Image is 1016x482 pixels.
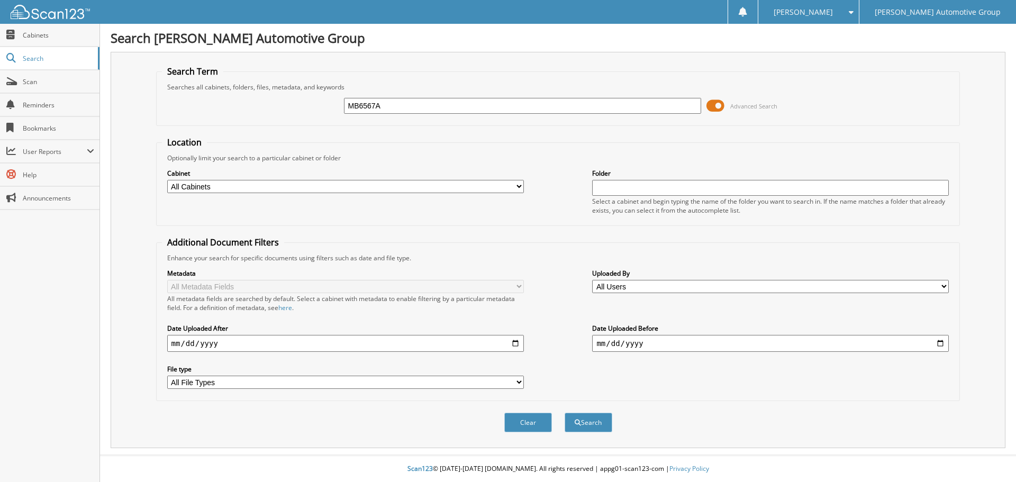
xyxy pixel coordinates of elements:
[730,102,777,110] span: Advanced Search
[23,194,94,203] span: Announcements
[11,5,90,19] img: scan123-logo-white.svg
[162,66,223,77] legend: Search Term
[23,77,94,86] span: Scan
[565,413,612,432] button: Search
[774,9,833,15] span: [PERSON_NAME]
[23,124,94,133] span: Bookmarks
[167,335,524,352] input: start
[963,431,1016,482] iframe: Chat Widget
[23,147,87,156] span: User Reports
[23,31,94,40] span: Cabinets
[167,365,524,374] label: File type
[23,101,94,110] span: Reminders
[23,54,93,63] span: Search
[100,456,1016,482] div: © [DATE]-[DATE] [DOMAIN_NAME]. All rights reserved | appg01-scan123-com |
[162,253,955,262] div: Enhance your search for specific documents using filters such as date and file type.
[23,170,94,179] span: Help
[162,137,207,148] legend: Location
[669,464,709,473] a: Privacy Policy
[592,335,949,352] input: end
[592,169,949,178] label: Folder
[875,9,1001,15] span: [PERSON_NAME] Automotive Group
[167,294,524,312] div: All metadata fields are searched by default. Select a cabinet with metadata to enable filtering b...
[162,153,955,162] div: Optionally limit your search to a particular cabinet or folder
[167,169,524,178] label: Cabinet
[162,237,284,248] legend: Additional Document Filters
[167,324,524,333] label: Date Uploaded After
[407,464,433,473] span: Scan123
[592,197,949,215] div: Select a cabinet and begin typing the name of the folder you want to search in. If the name match...
[162,83,955,92] div: Searches all cabinets, folders, files, metadata, and keywords
[111,29,1005,47] h1: Search [PERSON_NAME] Automotive Group
[592,324,949,333] label: Date Uploaded Before
[504,413,552,432] button: Clear
[592,269,949,278] label: Uploaded By
[278,303,292,312] a: here
[167,269,524,278] label: Metadata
